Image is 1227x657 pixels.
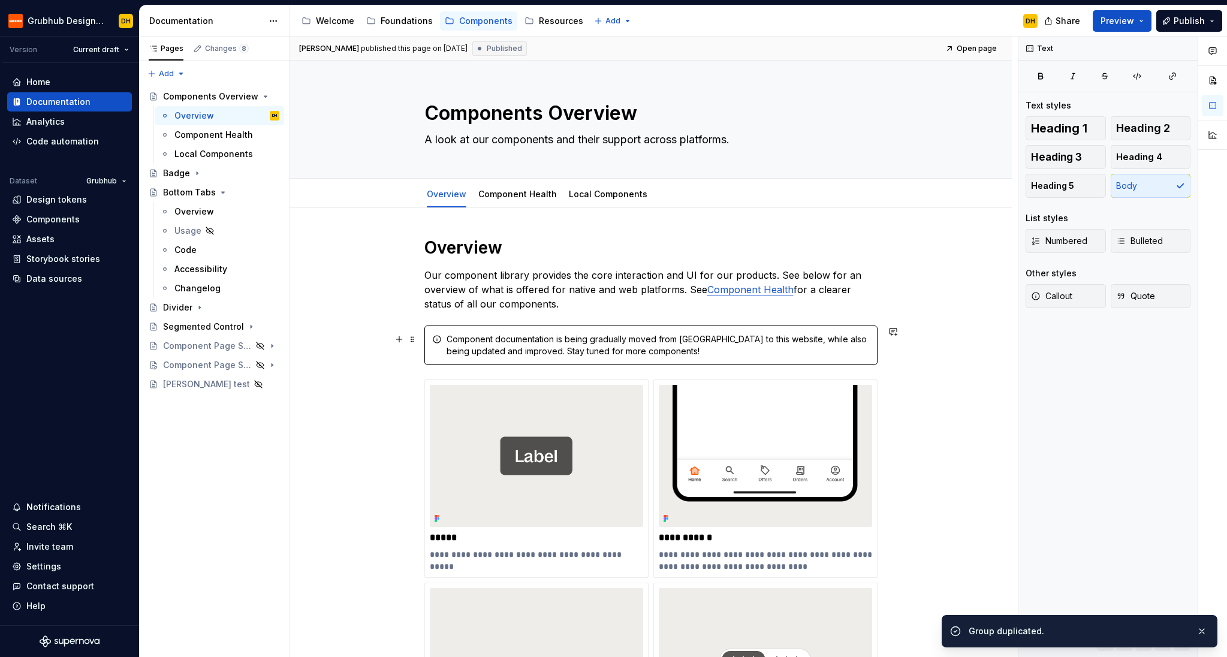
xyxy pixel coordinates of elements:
div: Data sources [26,273,82,285]
button: Callout [1026,284,1106,308]
a: Documentation [7,92,132,111]
div: Contact support [26,580,94,592]
div: Version [10,45,37,55]
div: Group duplicated. [969,625,1187,637]
span: Preview [1101,15,1134,27]
button: Publish [1156,10,1222,32]
div: Search ⌘K [26,521,72,533]
div: DH [272,110,277,122]
a: Bottom Tabs [144,183,284,202]
button: Bulleted [1111,229,1191,253]
a: Overview [155,202,284,221]
a: Component Health [707,284,794,296]
p: Our component library provides the core interaction and UI for our products. See below for an ove... [424,268,878,311]
button: Numbered [1026,229,1106,253]
a: Settings [7,557,132,576]
div: DH [1026,16,1035,26]
span: Heading 1 [1031,122,1087,134]
button: Heading 3 [1026,145,1106,169]
a: Component Page Stub [Duplicate!] [144,355,284,375]
div: Code automation [26,135,99,147]
a: Component Health [155,125,284,144]
a: Foundations [361,11,438,31]
div: Code [174,244,197,256]
a: Analytics [7,112,132,131]
div: Overview [174,206,214,218]
div: Component Page Stub [Duplicate!] [163,359,252,371]
img: fcc4d187-0675-430d-aab3-527b33858933.png [430,385,643,527]
div: Local Components [564,181,652,206]
button: Current draft [68,41,134,58]
span: [PERSON_NAME] [299,44,359,53]
img: 4e8d6f31-f5cf-47b4-89aa-e4dec1dc0822.png [8,14,23,28]
a: Design tokens [7,190,132,209]
div: Text styles [1026,100,1071,111]
div: Storybook stories [26,253,100,265]
div: Overview [422,181,471,206]
div: Badge [163,167,190,179]
span: Heading 4 [1116,151,1162,163]
a: Storybook stories [7,249,132,269]
a: OverviewDH [155,106,284,125]
span: Heading 5 [1031,180,1074,192]
button: Grubhub [81,173,132,189]
button: Search ⌘K [7,517,132,537]
div: published this page on [DATE] [361,44,468,53]
button: Heading 2 [1111,116,1191,140]
div: Overview [174,110,214,122]
a: Code [155,240,284,260]
div: Design tokens [26,194,87,206]
a: Invite team [7,537,132,556]
div: Components Overview [163,91,258,103]
div: Local Components [174,148,253,160]
div: Component Health [474,181,562,206]
div: DH [121,16,131,26]
div: Resources [539,15,583,27]
span: Add [159,69,174,79]
div: Notifications [26,501,81,513]
a: Segmented Control [144,317,284,336]
div: Segmented Control [163,321,244,333]
div: Changes [205,44,249,53]
img: f1e45a4e-f807-4c49-bb46-8dfbb0d1b033.png [659,385,872,527]
button: Heading 1 [1026,116,1106,140]
div: Documentation [26,96,91,108]
a: Open page [942,40,1002,57]
span: Numbered [1031,235,1087,247]
div: Foundations [381,15,433,27]
div: Page tree [297,9,588,33]
a: Code automation [7,132,132,151]
textarea: Components Overview [422,99,875,128]
div: Usage [174,225,201,237]
a: Resources [520,11,588,31]
span: Bulleted [1116,235,1163,247]
div: Divider [163,302,192,314]
div: Analytics [26,116,65,128]
span: Open page [957,44,997,53]
div: Grubhub Design System [28,15,104,27]
button: Add [144,65,189,82]
span: Grubhub [86,176,117,186]
button: Quote [1111,284,1191,308]
a: Data sources [7,269,132,288]
button: Notifications [7,498,132,517]
a: Changelog [155,279,284,298]
div: [PERSON_NAME] test [163,378,250,390]
a: Badge [144,164,284,183]
span: Publish [1174,15,1205,27]
button: Add [590,13,635,29]
a: Divider [144,298,284,317]
div: Page tree [144,87,284,394]
div: Accessibility [174,263,227,275]
span: Quote [1116,290,1155,302]
div: Components [459,15,512,27]
div: Settings [26,560,61,572]
div: Pages [149,44,183,53]
a: Component Health [478,189,557,199]
span: Heading 2 [1116,122,1170,134]
div: Components [26,213,80,225]
span: Heading 3 [1031,151,1082,163]
a: Supernova Logo [40,635,100,647]
span: 8 [239,44,249,53]
div: Bottom Tabs [163,186,216,198]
